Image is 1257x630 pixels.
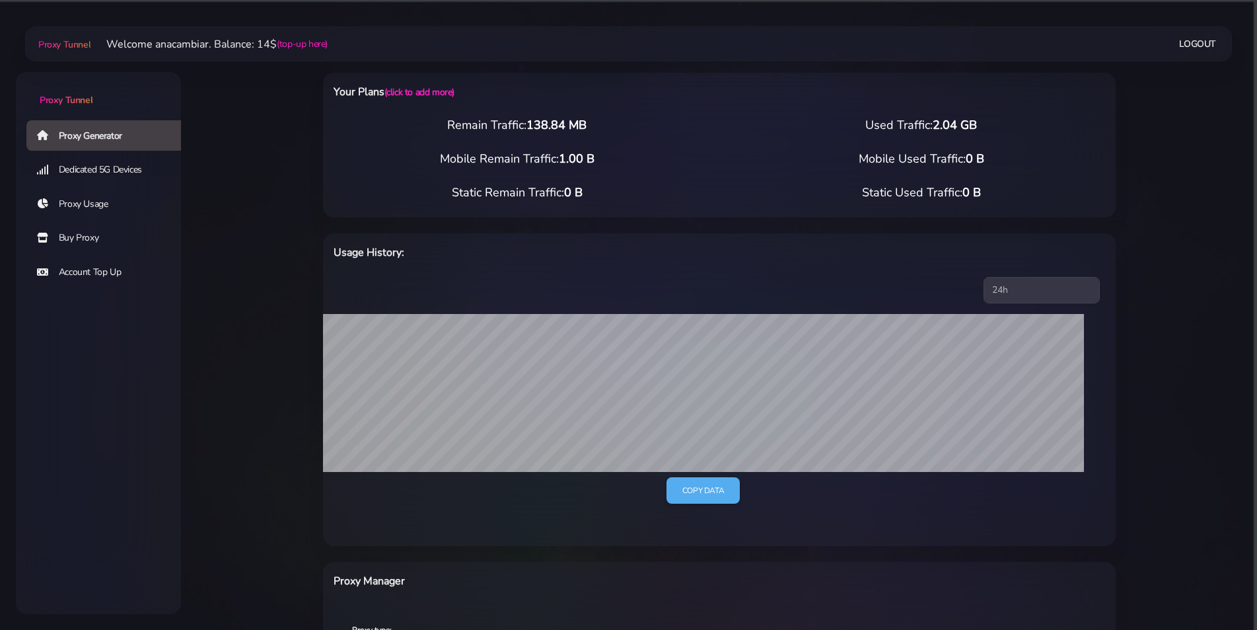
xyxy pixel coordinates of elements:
[719,150,1124,168] div: Mobile Used Traffic:
[38,38,90,51] span: Proxy Tunnel
[564,184,583,200] span: 0 B
[26,155,192,185] a: Dedicated 5G Devices
[719,184,1124,202] div: Static Used Traffic:
[1179,32,1216,56] a: Logout
[334,244,777,261] h6: Usage History:
[315,150,719,168] div: Mobile Remain Traffic:
[966,151,984,167] span: 0 B
[40,94,92,106] span: Proxy Tunnel
[334,83,777,100] h6: Your Plans
[16,72,181,107] a: Proxy Tunnel
[559,151,594,167] span: 1.00 B
[933,117,977,133] span: 2.04 GB
[90,36,328,52] li: Welcome anacambiar. Balance: 14$
[666,477,740,504] a: Copy data
[315,184,719,202] div: Static Remain Traffic:
[26,120,192,151] a: Proxy Generator
[384,86,454,98] a: (click to add more)
[26,257,192,288] a: Account Top Up
[26,189,192,219] a: Proxy Usage
[26,223,192,253] a: Buy Proxy
[36,34,90,55] a: Proxy Tunnel
[334,572,777,590] h6: Proxy Manager
[719,116,1124,134] div: Used Traffic:
[1193,566,1240,613] iframe: Webchat Widget
[962,184,981,200] span: 0 B
[277,37,328,51] a: (top-up here)
[315,116,719,134] div: Remain Traffic:
[526,117,587,133] span: 138.84 MB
